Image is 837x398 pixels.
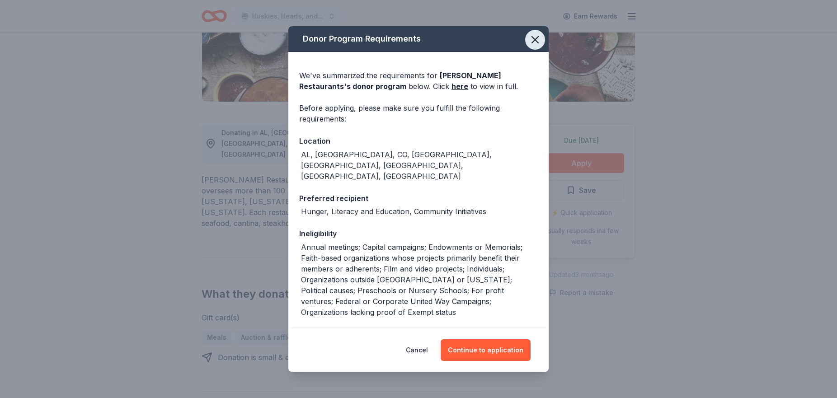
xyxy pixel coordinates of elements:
[406,339,428,361] button: Cancel
[299,135,538,147] div: Location
[451,81,468,92] a: here
[299,103,538,124] div: Before applying, please make sure you fulfill the following requirements:
[299,192,538,204] div: Preferred recipient
[299,228,538,239] div: Ineligibility
[288,26,549,52] div: Donor Program Requirements
[441,339,531,361] button: Continue to application
[301,242,538,318] div: Annual meetings; Capital campaigns; Endowments or Memorials; Faith-based organizations whose proj...
[301,206,486,217] div: Hunger, Literacy and Education, Community Initiatives
[301,149,538,182] div: AL, [GEOGRAPHIC_DATA], CO, [GEOGRAPHIC_DATA], [GEOGRAPHIC_DATA], [GEOGRAPHIC_DATA], [GEOGRAPHIC_D...
[299,70,538,92] div: We've summarized the requirements for below. Click to view in full.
